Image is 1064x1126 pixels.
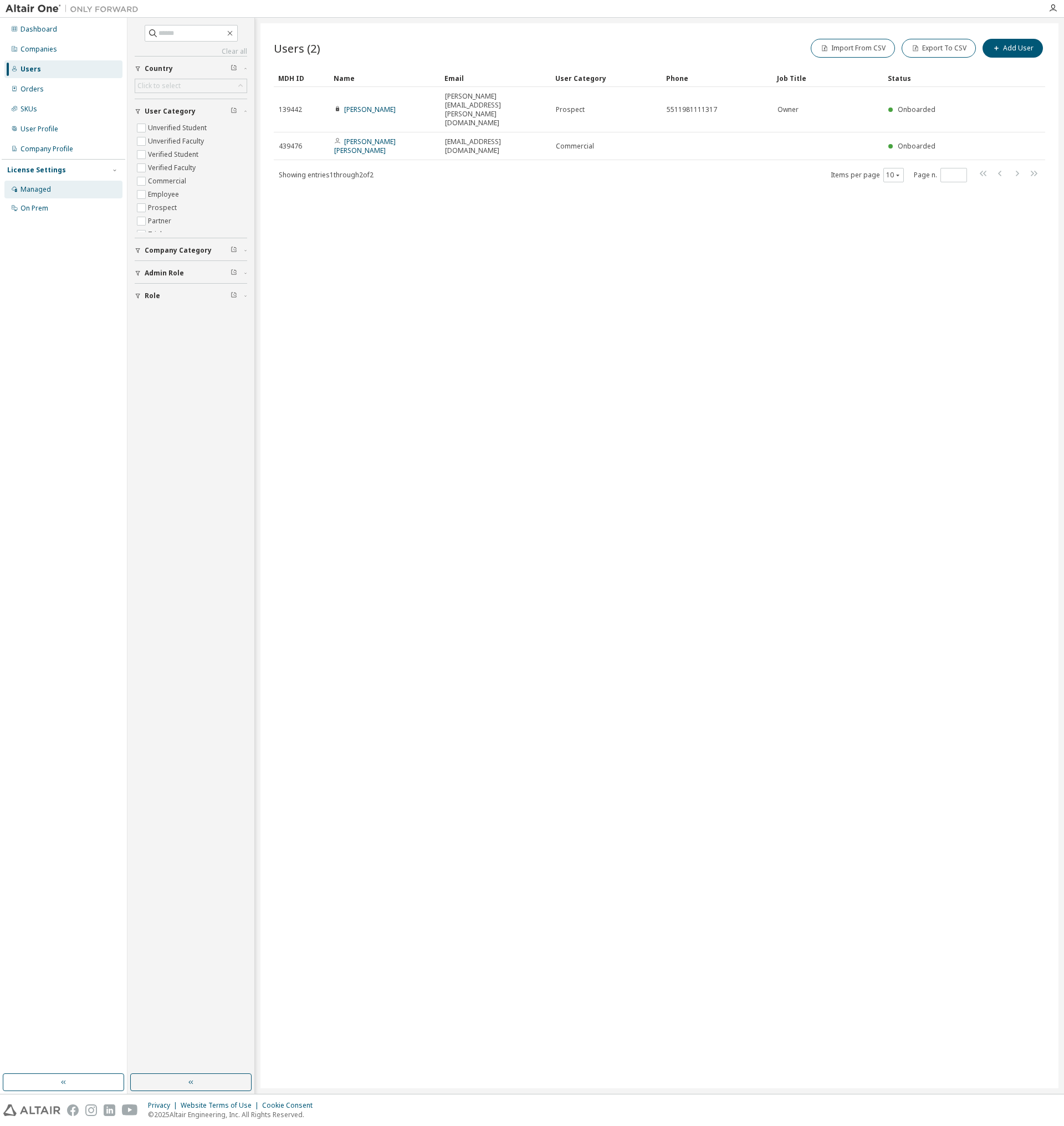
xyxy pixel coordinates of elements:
[777,105,799,114] span: Owner
[7,166,66,175] div: License Settings
[898,141,935,151] span: Onboarded
[262,1101,319,1110] div: Cookie Consent
[148,1101,181,1110] div: Privacy
[344,105,396,114] a: [PERSON_NAME]
[85,1104,97,1116] img: instagram.svg
[21,85,44,94] div: Orders
[104,1104,115,1116] img: linkedin.svg
[445,137,546,155] span: [EMAIL_ADDRESS][DOMAIN_NAME]
[898,105,935,114] span: Onboarded
[278,69,325,87] div: MDH ID
[555,69,657,87] div: User Category
[279,105,302,114] span: 139442
[777,69,879,87] div: Job Title
[148,188,181,201] label: Employee
[135,238,247,263] button: Company Category
[145,246,212,255] span: Company Category
[145,291,160,300] span: Role
[279,170,374,180] span: Showing entries 1 through 2 of 2
[274,40,320,56] span: Users (2)
[667,105,717,114] span: 5511981111317
[231,269,237,278] span: Clear filter
[145,107,196,116] span: User Category
[666,69,768,87] div: Phone
[148,1110,319,1119] p: © 2025 Altair Engineering, Inc. All Rights Reserved.
[148,148,201,161] label: Verified Student
[902,39,976,58] button: Export To CSV
[444,69,546,87] div: Email
[445,92,546,127] span: [PERSON_NAME][EMAIL_ADDRESS][PERSON_NAME][DOMAIN_NAME]
[21,45,57,54] div: Companies
[914,168,967,182] span: Page n.
[135,57,247,81] button: Country
[21,125,58,134] div: User Profile
[148,201,179,214] label: Prospect
[6,3,144,14] img: Altair One
[888,69,973,87] div: Status
[21,145,73,153] div: Company Profile
[148,175,188,188] label: Commercial
[334,137,396,155] a: [PERSON_NAME] [PERSON_NAME]
[556,105,585,114] span: Prospect
[148,135,206,148] label: Unverified Faculty
[886,171,901,180] button: 10
[231,64,237,73] span: Clear filter
[135,261,247,285] button: Admin Role
[3,1104,60,1116] img: altair_logo.svg
[231,246,237,255] span: Clear filter
[21,25,57,34] div: Dashboard
[231,291,237,300] span: Clear filter
[983,39,1043,58] button: Add User
[122,1104,138,1116] img: youtube.svg
[231,107,237,116] span: Clear filter
[21,204,48,213] div: On Prem
[334,69,436,87] div: Name
[148,161,198,175] label: Verified Faculty
[556,142,594,151] span: Commercial
[135,99,247,124] button: User Category
[137,81,181,90] div: Click to select
[148,228,164,241] label: Trial
[148,214,173,228] label: Partner
[831,168,904,182] span: Items per page
[148,121,209,135] label: Unverified Student
[811,39,895,58] button: Import From CSV
[145,64,173,73] span: Country
[21,185,51,194] div: Managed
[145,269,184,278] span: Admin Role
[135,284,247,308] button: Role
[67,1104,79,1116] img: facebook.svg
[135,79,247,93] div: Click to select
[135,47,247,56] a: Clear all
[279,142,302,151] span: 439476
[21,105,37,114] div: SKUs
[21,65,41,74] div: Users
[181,1101,262,1110] div: Website Terms of Use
